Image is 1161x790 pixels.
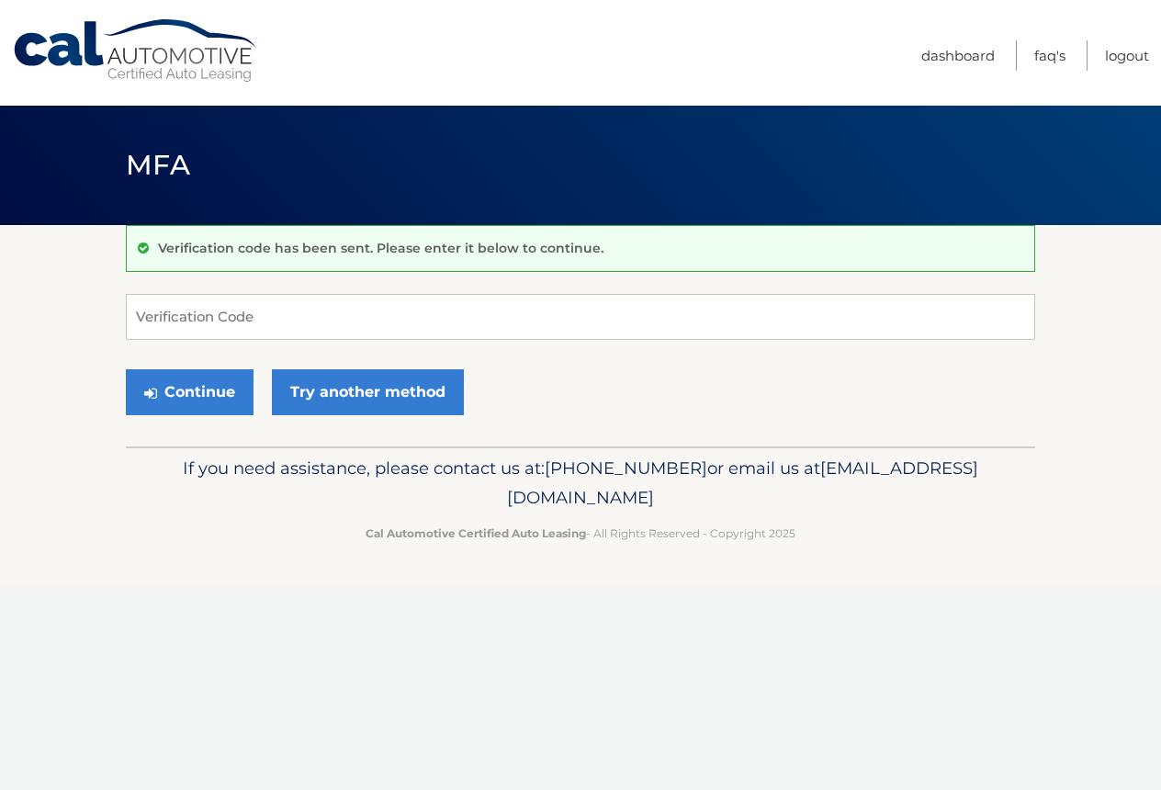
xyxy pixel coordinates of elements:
[158,240,603,256] p: Verification code has been sent. Please enter it below to continue.
[1105,40,1149,71] a: Logout
[545,457,707,479] span: [PHONE_NUMBER]
[138,524,1023,543] p: - All Rights Reserved - Copyright 2025
[507,457,978,508] span: [EMAIL_ADDRESS][DOMAIN_NAME]
[272,369,464,415] a: Try another method
[12,18,260,84] a: Cal Automotive
[138,454,1023,513] p: If you need assistance, please contact us at: or email us at
[921,40,995,71] a: Dashboard
[126,148,190,182] span: MFA
[1034,40,1065,71] a: FAQ's
[126,294,1035,340] input: Verification Code
[366,526,586,540] strong: Cal Automotive Certified Auto Leasing
[126,369,254,415] button: Continue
